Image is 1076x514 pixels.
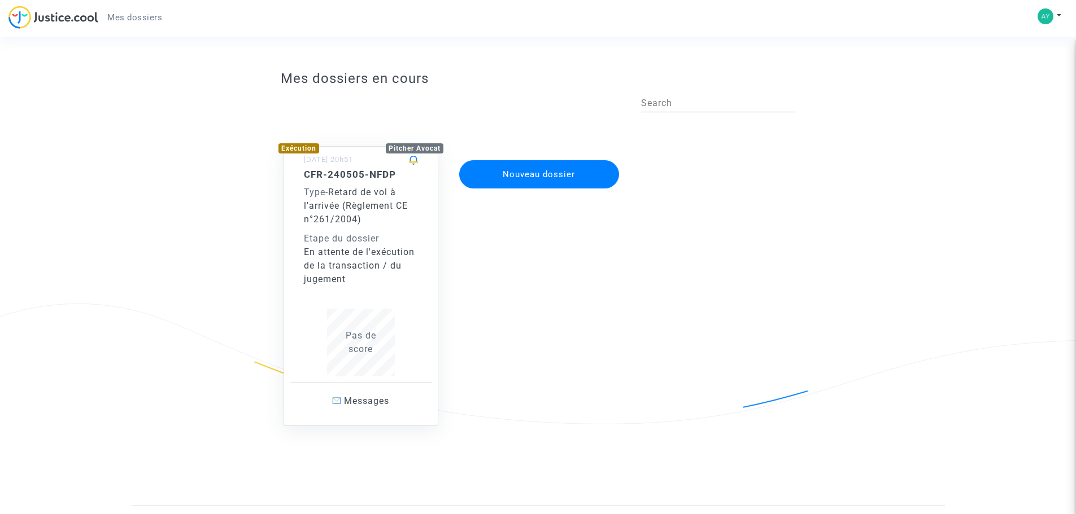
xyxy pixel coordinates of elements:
a: Mes dossiers [98,9,171,26]
img: caa0e6d1db44fe572ec4c068dfe95690 [1038,8,1053,24]
span: Retard de vol à l'arrivée (Règlement CE n°261/2004) [304,187,408,225]
img: jc-logo.svg [8,6,98,29]
span: Messages [344,396,389,406]
div: Exécution [278,143,319,153]
button: Nouveau dossier [459,160,620,188]
h5: CFR-240505-NFDP [304,169,418,180]
small: [DATE] 20h51 [304,155,353,164]
div: Pitcher Avocat [386,143,443,153]
span: Mes dossiers [107,12,162,23]
div: En attente de l'exécution de la transaction / du jugement [304,245,418,286]
h3: Mes dossiers en cours [281,71,795,87]
span: - [304,187,328,197]
a: Nouveau dossier [458,153,621,164]
a: ExécutionPitcher Avocat[DATE] 20h51CFR-240505-NFDPType-Retard de vol à l'arrivée (Règlement CE n°... [272,124,450,426]
span: Type [304,187,325,197]
div: Etape du dossier [304,232,418,245]
a: Messages [290,382,432,420]
span: Pas de score [346,330,376,354]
